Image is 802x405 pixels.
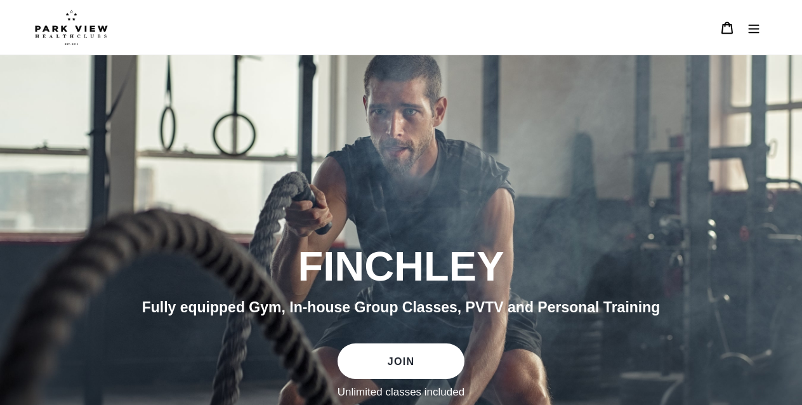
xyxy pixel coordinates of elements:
[142,299,661,315] span: Fully equipped Gym, In-house Group Classes, PVTV and Personal Training
[740,14,767,41] button: Menu
[338,385,464,399] label: Unlimited classes included
[55,242,747,291] h2: FINCHLEY
[35,10,108,45] img: Park view health clubs is a gym near you.
[338,343,464,379] a: JOIN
